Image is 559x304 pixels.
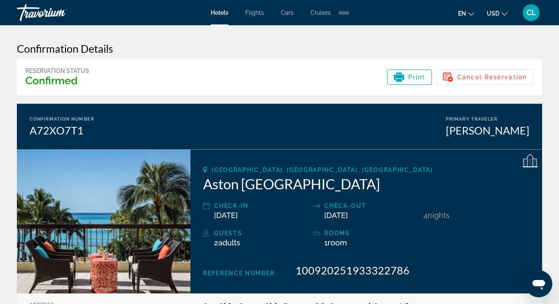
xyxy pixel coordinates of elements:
h3: Confirmed [25,74,89,87]
iframe: Button to launch messaging window [525,270,552,297]
a: Travorium [17,2,101,24]
div: Check-out [324,201,419,211]
span: 100920251933322786 [296,264,410,277]
div: Confirmation Number [30,116,94,122]
span: Room [328,238,347,247]
div: [PERSON_NAME] [446,124,529,137]
span: 4 [423,211,428,220]
button: Change currency [487,7,507,19]
span: Nights [428,211,450,220]
a: Cruises [310,9,331,16]
span: Print [408,74,426,81]
span: 2 [214,238,240,247]
span: Adults [218,238,240,247]
a: Hotels [211,9,228,16]
span: [DATE] [214,211,238,220]
div: Reservation Status [25,67,89,74]
span: 1 [324,238,347,247]
button: Change language [458,7,474,19]
span: USD [487,10,499,17]
span: Cancel Reservation [457,74,527,81]
span: [DATE] [324,211,348,220]
a: Flights [245,9,264,16]
span: Reference Number [203,270,274,277]
div: rooms [324,228,419,238]
button: User Menu [520,4,542,22]
a: Cars [281,9,293,16]
span: [GEOGRAPHIC_DATA], [GEOGRAPHIC_DATA], [GEOGRAPHIC_DATA] [212,167,433,173]
div: Guests [214,228,309,238]
button: Extra navigation items [339,6,349,19]
div: A72XO7T1 [30,124,94,137]
div: Primary Traveler [446,116,529,122]
h2: Aston [GEOGRAPHIC_DATA] [203,175,529,192]
span: CL [526,8,536,17]
div: Check-in [214,201,309,211]
h3: Confirmation Details [17,42,542,55]
button: Cancel Reservation [436,70,534,85]
a: Cancel Reservation [436,71,534,81]
span: en [458,10,466,17]
button: Print [387,70,432,85]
